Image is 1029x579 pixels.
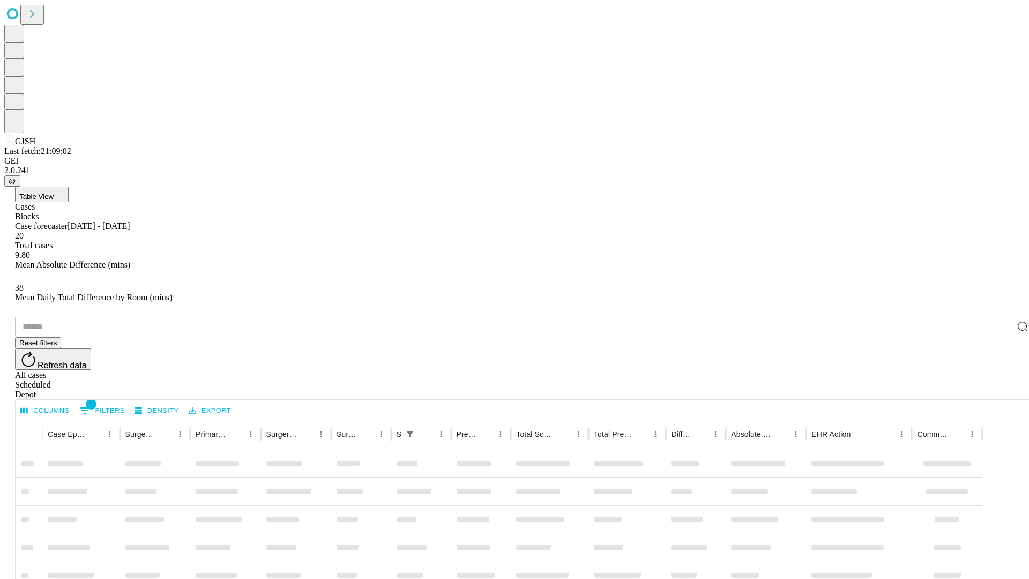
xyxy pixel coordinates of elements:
[594,430,632,439] div: Total Predicted Duration
[633,427,648,442] button: Sort
[77,402,128,419] button: Show filters
[15,231,24,240] span: 20
[965,427,980,442] button: Menu
[125,430,156,439] div: Surgeon Name
[102,427,117,442] button: Menu
[457,430,478,439] div: Predicted In Room Duration
[15,221,68,231] span: Case forecaster
[917,430,948,439] div: Comments
[4,175,20,187] button: @
[68,221,130,231] span: [DATE] - [DATE]
[516,430,555,439] div: Total Scheduled Duration
[648,427,663,442] button: Menu
[87,427,102,442] button: Sort
[773,427,788,442] button: Sort
[299,427,314,442] button: Sort
[158,427,173,442] button: Sort
[4,166,1025,175] div: 2.0.241
[4,146,71,155] span: Last fetch: 21:09:02
[15,283,24,292] span: 38
[419,427,434,442] button: Sort
[15,260,130,269] span: Mean Absolute Difference (mins)
[15,250,30,259] span: 9.80
[15,241,53,250] span: Total cases
[397,430,401,439] div: Scheduled In Room Duration
[731,430,772,439] div: Absolute Difference
[478,427,493,442] button: Sort
[359,427,374,442] button: Sort
[86,399,96,410] span: 1
[402,427,417,442] div: 1 active filter
[950,427,965,442] button: Sort
[693,427,708,442] button: Sort
[15,137,35,146] span: GJSH
[571,427,586,442] button: Menu
[38,361,87,370] span: Refresh data
[243,427,258,442] button: Menu
[15,293,172,302] span: Mean Daily Total Difference by Room (mins)
[894,427,909,442] button: Menu
[493,427,508,442] button: Menu
[337,430,357,439] div: Surgery Date
[708,427,723,442] button: Menu
[374,427,389,442] button: Menu
[228,427,243,442] button: Sort
[811,430,851,439] div: EHR Action
[402,427,417,442] button: Show filters
[556,427,571,442] button: Sort
[4,156,1025,166] div: GEI
[18,403,72,419] button: Select columns
[434,427,449,442] button: Menu
[196,430,227,439] div: Primary Service
[671,430,692,439] div: Difference
[314,427,329,442] button: Menu
[186,403,234,419] button: Export
[788,427,803,442] button: Menu
[173,427,188,442] button: Menu
[852,427,867,442] button: Sort
[15,187,69,202] button: Table View
[266,430,297,439] div: Surgery Name
[132,403,182,419] button: Density
[15,337,61,348] button: Reset filters
[48,430,86,439] div: Case Epic Id
[19,339,57,347] span: Reset filters
[9,177,16,185] span: @
[19,192,54,201] span: Table View
[15,348,91,370] button: Refresh data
